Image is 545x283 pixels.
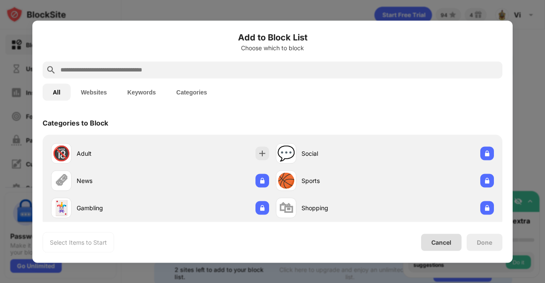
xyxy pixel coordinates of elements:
div: 🃏 [52,199,70,217]
div: News [77,176,160,185]
button: Websites [71,83,117,100]
div: 🔞 [52,145,70,162]
h6: Add to Block List [43,31,502,43]
div: 🗞 [54,172,69,189]
div: Shopping [301,203,385,212]
img: search.svg [46,65,56,75]
div: 🛍 [279,199,293,217]
div: 💬 [277,145,295,162]
button: All [43,83,71,100]
button: Categories [166,83,217,100]
div: Choose which to block [43,44,502,51]
div: 🏀 [277,172,295,189]
div: Social [301,149,385,158]
div: Adult [77,149,160,158]
div: Done [477,239,492,246]
button: Keywords [117,83,166,100]
div: Sports [301,176,385,185]
div: Cancel [431,239,451,246]
div: Categories to Block [43,118,108,127]
div: Gambling [77,203,160,212]
div: Select Items to Start [50,238,107,246]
